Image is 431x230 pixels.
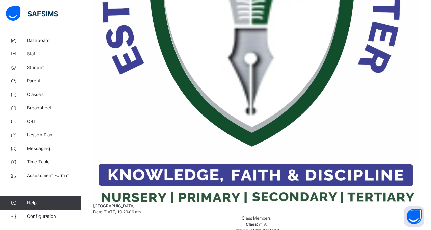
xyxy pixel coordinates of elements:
span: [GEOGRAPHIC_DATA] [93,203,135,208]
span: Broadsheet [27,105,81,111]
button: Open asap [404,206,424,227]
span: CBT [27,118,81,125]
span: Assessment Format [27,172,81,179]
span: Lesson Plan [27,132,81,138]
span: Staff [27,51,81,57]
span: Classes [27,91,81,98]
span: Help [27,200,81,206]
span: Class: [246,222,258,227]
img: safsims [6,6,58,21]
span: Parent [27,78,81,84]
span: Date: [93,209,103,214]
span: Messaging [27,145,81,152]
span: Y1 A [258,222,267,227]
span: Time Table [27,159,81,165]
span: Student [27,64,81,71]
span: [DATE] 10:29:06 am [103,209,141,214]
span: Configuration [27,213,81,220]
span: Dashboard [27,37,81,44]
span: Class Members [242,215,271,221]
